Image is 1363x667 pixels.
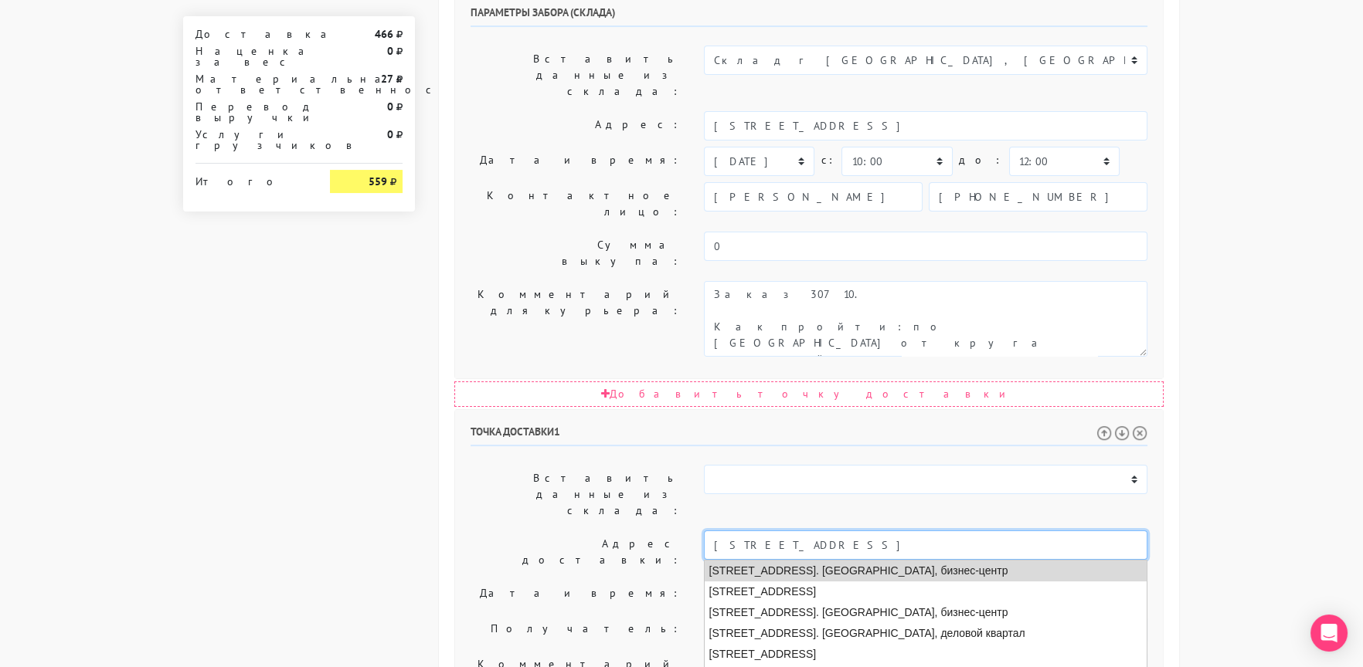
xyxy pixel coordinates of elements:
label: Адрес: [459,111,692,141]
div: Итого [195,170,307,187]
label: Адрес доставки: [459,530,692,574]
li: [STREET_ADDRESS] [705,644,1147,665]
label: Контактное лицо: [459,182,692,225]
div: Материальная ответственность [184,73,318,95]
label: Вставить данные из склада: [459,465,692,524]
div: Доставка [184,29,318,39]
h6: Параметры забора (склада) [471,6,1147,27]
strong: 0 [387,127,393,141]
h6: Точка доставки [471,425,1147,446]
div: Добавить точку доставки [454,381,1164,407]
label: Комментарий для курьера: [459,281,692,357]
input: Телефон [929,182,1147,212]
li: [STREET_ADDRESS]. [GEOGRAPHIC_DATA], бизнес-центр [705,602,1147,623]
label: Дата и время: [459,147,692,176]
label: до: [959,147,1003,174]
input: Имя [704,182,923,212]
strong: 27 [381,72,393,86]
label: Вставить данные из склада: [459,46,692,105]
label: Дата и время: [459,580,692,609]
div: Перевод выручки [184,101,318,123]
div: Наценка за вес [184,46,318,67]
strong: 559 [369,174,387,188]
label: c: [821,147,835,174]
strong: 0 [387,44,393,58]
div: Open Intercom Messenger [1310,615,1348,652]
label: Сумма выкупа: [459,232,692,275]
li: [STREET_ADDRESS]. [GEOGRAPHIC_DATA], деловой квартал [705,623,1147,644]
li: [STREET_ADDRESS]. [GEOGRAPHIC_DATA], бизнес-центр [705,560,1147,581]
div: Услуги грузчиков [184,129,318,151]
strong: 466 [375,27,393,41]
span: 1 [554,425,560,438]
strong: 0 [387,100,393,113]
textarea: Как пройти: по [GEOGRAPHIC_DATA] от круга второй поворот во двор. Серые ворота с калиткой между а... [704,281,1147,357]
li: [STREET_ADDRESS] [705,581,1147,602]
label: Получатель: [459,615,692,645]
